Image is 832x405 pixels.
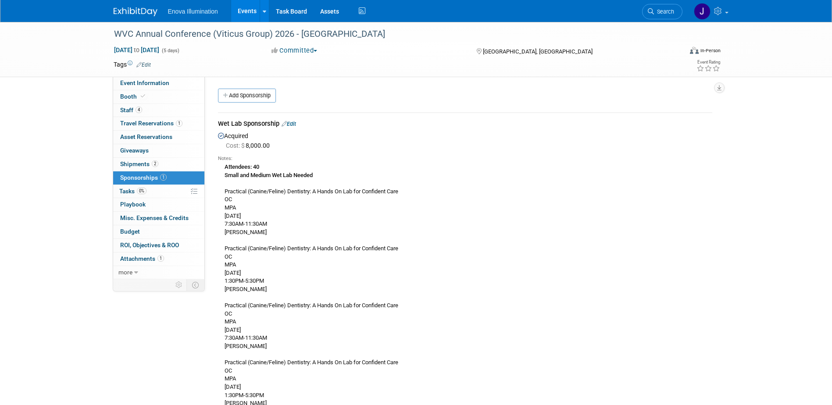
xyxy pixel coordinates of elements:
[113,90,204,103] a: Booth
[161,48,179,53] span: (5 days)
[642,4,682,19] a: Search
[120,214,189,221] span: Misc. Expenses & Credits
[226,142,273,149] span: 8,000.00
[120,133,172,140] span: Asset Reservations
[113,117,204,130] a: Travel Reservations1
[119,188,146,195] span: Tasks
[114,60,151,69] td: Tags
[483,48,593,55] span: [GEOGRAPHIC_DATA], [GEOGRAPHIC_DATA]
[120,107,142,114] span: Staff
[111,26,669,42] div: WVC Annual Conference (Viticus Group) 2026 - [GEOGRAPHIC_DATA]
[113,158,204,171] a: Shipments2
[120,228,140,235] span: Budget
[218,119,712,130] div: Wet Lab Sponsorship
[218,155,712,162] div: Notes:
[113,266,204,279] a: more
[136,62,151,68] a: Edit
[113,171,204,185] a: Sponsorships1
[631,46,721,59] div: Event Format
[690,47,699,54] img: Format-Inperson.png
[225,172,313,178] b: Small and Medium Wet Lab Needed
[696,60,720,64] div: Event Rating
[113,225,204,238] a: Budget
[120,147,149,154] span: Giveaways
[118,269,132,276] span: more
[157,255,164,262] span: 1
[160,174,167,181] span: 1
[113,198,204,211] a: Playbook
[268,46,321,55] button: Committed
[120,242,179,249] span: ROI, Objectives & ROO
[218,89,276,103] a: Add Sponsorship
[113,131,204,144] a: Asset Reservations
[136,107,142,113] span: 4
[694,3,711,20] img: Janelle Tlusty
[152,160,158,167] span: 2
[120,174,167,181] span: Sponsorships
[120,201,146,208] span: Playbook
[113,104,204,117] a: Staff4
[141,94,145,99] i: Booth reservation complete
[120,160,158,167] span: Shipments
[225,163,259,170] b: Attendees: 40
[120,120,182,127] span: Travel Reservations
[176,120,182,127] span: 1
[114,46,160,54] span: [DATE] [DATE]
[114,7,157,16] img: ExhibitDay
[700,47,721,54] div: In-Person
[120,255,164,262] span: Attachments
[137,188,146,194] span: 0%
[120,93,147,100] span: Booth
[113,252,204,266] a: Attachments1
[132,46,141,53] span: to
[113,77,204,90] a: Event Information
[654,8,674,15] span: Search
[113,185,204,198] a: Tasks0%
[226,142,246,149] span: Cost: $
[113,239,204,252] a: ROI, Objectives & ROO
[186,279,204,291] td: Toggle Event Tabs
[120,79,169,86] span: Event Information
[282,121,296,127] a: Edit
[113,144,204,157] a: Giveaways
[168,8,218,15] span: Enova Illumination
[171,279,187,291] td: Personalize Event Tab Strip
[113,212,204,225] a: Misc. Expenses & Credits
